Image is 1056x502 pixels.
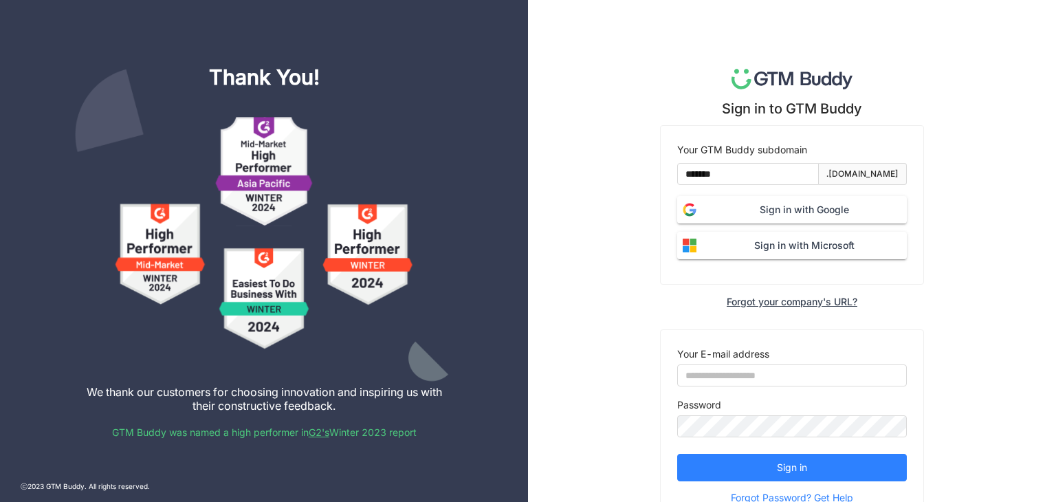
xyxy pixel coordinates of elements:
[702,202,907,217] span: Sign in with Google
[731,69,853,89] img: logo
[677,142,907,157] div: Your GTM Buddy subdomain
[826,168,899,181] div: .[DOMAIN_NAME]
[677,197,702,222] img: login-google.svg
[309,426,329,438] a: G2's
[722,100,862,117] div: Sign in to GTM Buddy
[702,238,907,253] span: Sign in with Microsoft
[677,233,702,258] img: login-microsoft.svg
[677,196,907,223] button: Sign in with Google
[727,296,857,307] div: Forgot your company's URL?
[677,397,721,413] label: Password
[677,232,907,259] button: Sign in with Microsoft
[677,454,907,481] button: Sign in
[677,347,769,362] label: Your E-mail address
[777,460,807,475] span: Sign in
